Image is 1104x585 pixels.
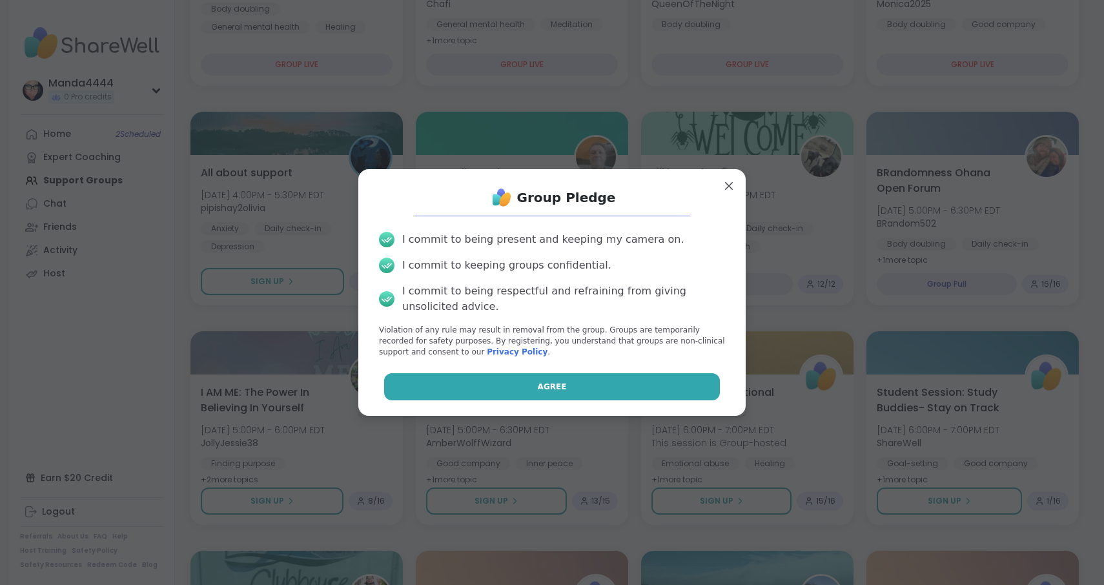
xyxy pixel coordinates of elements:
[489,185,515,210] img: ShareWell Logo
[379,325,725,357] p: Violation of any rule may result in removal from the group. Groups are temporarily recorded for s...
[538,381,567,393] span: Agree
[402,232,684,247] div: I commit to being present and keeping my camera on.
[402,283,725,314] div: I commit to being respectful and refraining from giving unsolicited advice.
[402,258,611,273] div: I commit to keeping groups confidential.
[487,347,547,356] a: Privacy Policy
[384,373,721,400] button: Agree
[517,189,616,207] h1: Group Pledge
